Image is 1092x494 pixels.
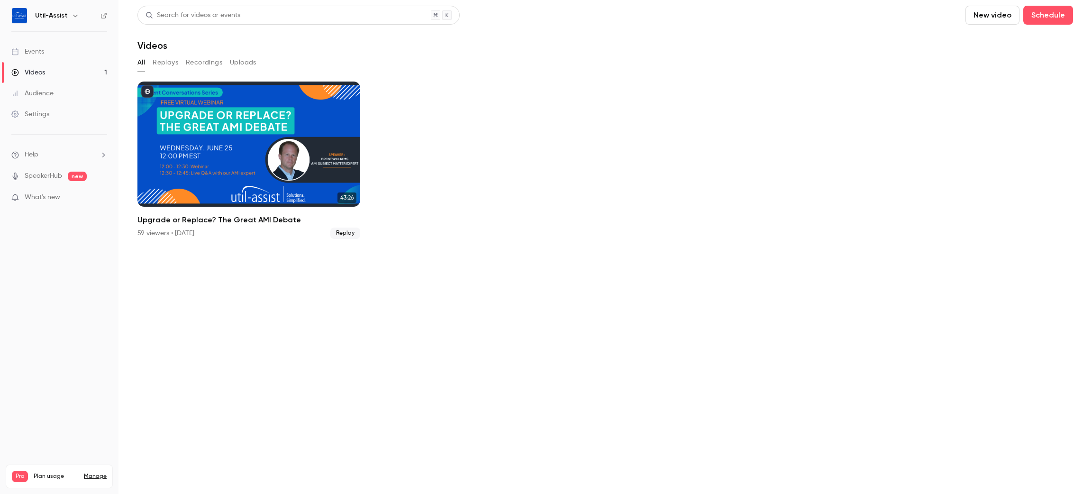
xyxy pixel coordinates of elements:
li: help-dropdown-opener [11,150,107,160]
h1: Videos [137,40,167,51]
span: Help [25,150,38,160]
button: Uploads [230,55,256,70]
div: Search for videos or events [146,10,240,20]
span: Replay [330,228,360,239]
button: Schedule [1023,6,1073,25]
button: Recordings [186,55,222,70]
span: What's new [25,192,60,202]
button: All [137,55,145,70]
a: 43:26Upgrade or Replace? The Great AMI Debate59 viewers • [DATE]Replay [137,82,360,239]
div: Events [11,47,44,56]
img: Util-Assist [12,8,27,23]
div: Audience [11,89,54,98]
a: SpeakerHub [25,171,62,181]
a: Manage [84,473,107,480]
div: Videos [11,68,45,77]
button: Replays [153,55,178,70]
h6: Util-Assist [35,11,68,20]
div: 59 viewers • [DATE] [137,229,194,238]
ul: Videos [137,82,1073,239]
h2: Upgrade or Replace? The Great AMI Debate [137,214,360,226]
span: new [68,172,87,181]
span: Plan usage [34,473,78,480]
button: New video [965,6,1019,25]
section: Videos [137,6,1073,488]
span: 43:26 [337,192,356,203]
div: Settings [11,110,49,119]
span: Pro [12,471,28,482]
button: published [141,85,154,98]
li: Upgrade or Replace? The Great AMI Debate [137,82,360,239]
